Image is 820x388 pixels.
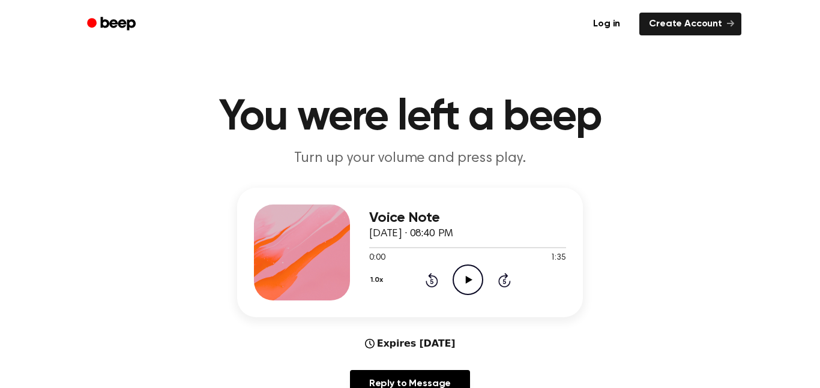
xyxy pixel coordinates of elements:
[369,210,566,226] h3: Voice Note
[365,336,456,351] div: Expires [DATE]
[103,96,717,139] h1: You were left a beep
[179,149,641,169] p: Turn up your volume and press play.
[79,13,146,36] a: Beep
[581,10,632,38] a: Log in
[550,252,566,264] span: 1:35
[639,13,741,35] a: Create Account
[369,252,385,264] span: 0:00
[369,228,453,239] span: [DATE] · 08:40 PM
[369,270,387,290] button: 1.0x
